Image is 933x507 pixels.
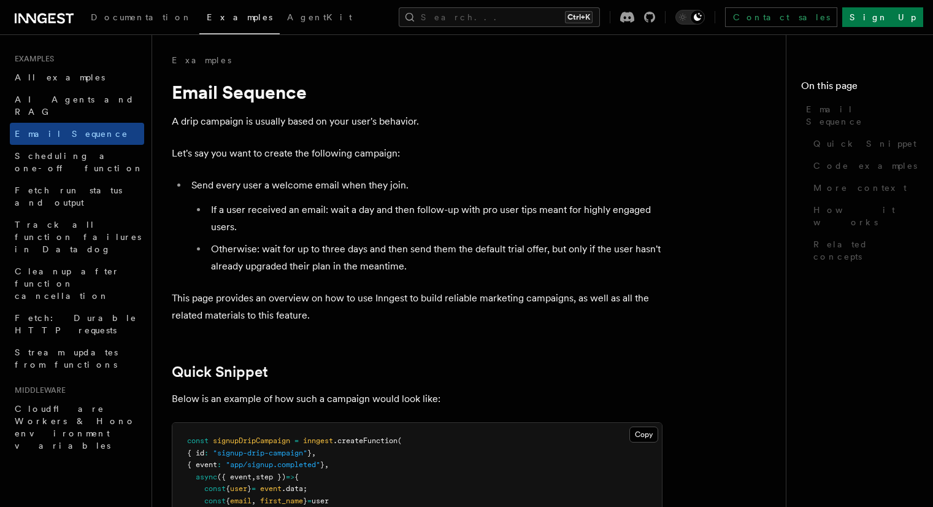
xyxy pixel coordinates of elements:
[10,398,144,457] a: Cloudflare Workers & Hono environment variables
[260,497,303,505] span: first_name
[260,484,282,493] span: event
[226,484,230,493] span: {
[15,313,137,335] span: Fetch: Durable HTTP requests
[813,238,918,263] span: Related concepts
[801,79,918,98] h4: On this page
[10,260,144,307] a: Cleanup after function cancellation
[808,177,918,199] a: More context
[15,220,141,254] span: Track all function failures in Datadog
[10,88,144,123] a: AI Agents and RAG
[217,473,251,481] span: ({ event
[251,497,256,505] span: ,
[199,4,280,34] a: Examples
[256,473,286,481] span: step })
[312,497,329,505] span: user
[629,427,658,443] button: Copy
[10,341,144,376] a: Stream updates from functions
[172,390,662,408] p: Below is an example of how such a campaign would look like:
[172,290,662,324] p: This page provides an overview on how to use Inngest to build reliable marketing campaigns, as we...
[15,129,128,139] span: Email Sequence
[813,182,907,194] span: More context
[10,54,54,64] span: Examples
[10,307,144,341] a: Fetch: Durable HTTP requests
[91,12,192,22] span: Documentation
[10,214,144,260] a: Track all function failures in Datadog
[813,137,916,150] span: Quick Snippet
[15,95,134,117] span: AI Agents and RAG
[813,160,917,172] span: Code examples
[725,7,837,27] a: Contact sales
[303,436,333,445] span: inngest
[172,145,662,162] p: Let's say you want to create the following campaign:
[397,436,402,445] span: (
[247,484,251,493] span: }
[226,460,320,469] span: "app/signup.completed"
[226,497,230,505] span: {
[801,98,918,133] a: Email Sequence
[15,72,105,82] span: All examples
[172,54,231,66] a: Examples
[196,473,217,481] span: async
[251,484,256,493] span: =
[251,473,256,481] span: ,
[808,233,918,268] a: Related concepts
[294,436,299,445] span: =
[565,11,593,23] kbd: Ctrl+K
[187,460,217,469] span: { event
[15,266,120,301] span: Cleanup after function cancellation
[307,449,312,457] span: }
[813,204,918,228] span: How it works
[172,363,268,381] a: Quick Snippet
[15,185,122,207] span: Fetch run status and output
[15,404,136,451] span: Cloudflare Workers & Hono environment variables
[10,123,144,145] a: Email Sequence
[808,199,918,233] a: How it works
[188,177,662,275] li: Send every user a welcome email when they join.
[217,460,221,469] span: :
[207,241,662,275] li: Otherwise: wait for up to three days and then send them the default trial offer, but only if the ...
[280,4,359,33] a: AgentKit
[187,449,204,457] span: { id
[204,497,226,505] span: const
[303,497,307,505] span: }
[207,201,662,236] li: If a user received an email: wait a day and then follow-up with pro user tips meant for highly en...
[204,449,209,457] span: :
[187,436,209,445] span: const
[10,66,144,88] a: All examples
[808,155,918,177] a: Code examples
[213,436,290,445] span: signupDripCampaign
[172,113,662,130] p: A drip campaign is usually based on your user's behavior.
[207,12,272,22] span: Examples
[83,4,199,33] a: Documentation
[10,145,144,179] a: Scheduling a one-off function
[282,484,307,493] span: .data;
[10,179,144,214] a: Fetch run status and output
[15,151,144,173] span: Scheduling a one-off function
[806,103,918,128] span: Email Sequence
[307,497,312,505] span: =
[287,12,352,22] span: AgentKit
[15,347,118,370] span: Stream updates from functions
[808,133,918,155] a: Quick Snippet
[294,473,299,481] span: {
[312,449,316,457] span: ,
[204,484,226,493] span: const
[172,81,662,103] h1: Email Sequence
[333,436,397,445] span: .createFunction
[324,460,329,469] span: ,
[320,460,324,469] span: }
[230,497,251,505] span: email
[10,385,66,395] span: Middleware
[213,449,307,457] span: "signup-drip-campaign"
[286,473,294,481] span: =>
[675,10,705,25] button: Toggle dark mode
[842,7,923,27] a: Sign Up
[230,484,247,493] span: user
[399,7,600,27] button: Search...Ctrl+K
